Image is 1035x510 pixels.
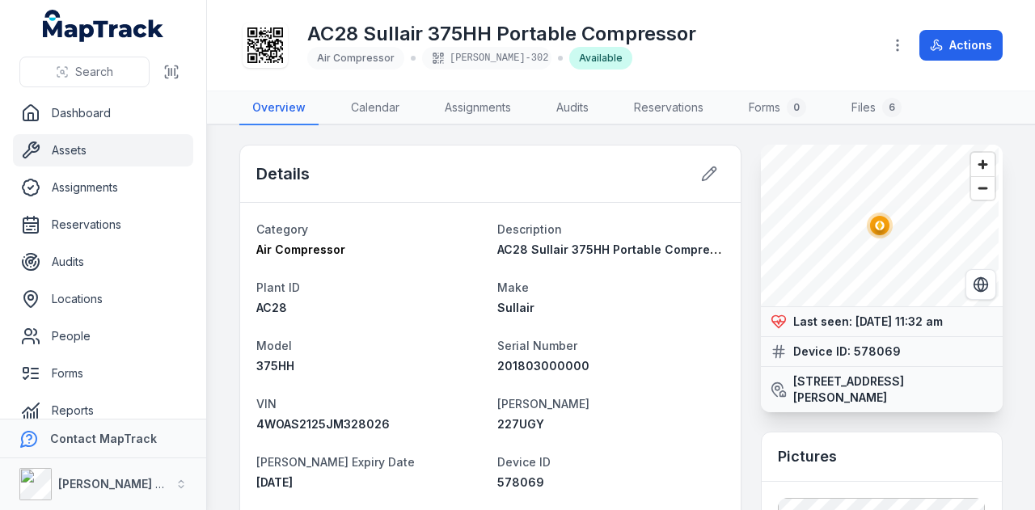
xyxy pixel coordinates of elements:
button: Zoom out [971,176,995,200]
button: Zoom in [971,153,995,176]
a: MapTrack [43,10,164,42]
span: 201803000000 [497,359,589,373]
span: Sullair [497,301,534,314]
span: Air Compressor [317,52,395,64]
h3: Pictures [778,445,837,468]
span: [PERSON_NAME] Expiry Date [256,455,415,469]
div: Available [569,47,632,70]
span: Serial Number [497,339,577,352]
a: Reservations [621,91,716,125]
h1: AC28 Sullair 375HH Portable Compressor [307,21,696,47]
span: 375HH [256,359,294,373]
strong: Device ID: [793,344,851,360]
div: [PERSON_NAME]-302 [422,47,551,70]
a: Audits [13,246,193,278]
a: Forms [13,357,193,390]
span: Make [497,280,529,294]
strong: [STREET_ADDRESS][PERSON_NAME] [793,373,993,406]
div: 0 [787,98,806,117]
time: 29/07/2026, 10:00:00 am [256,475,293,489]
a: People [13,320,193,352]
button: Switch to Satellite View [965,269,996,300]
span: VIN [256,397,277,411]
span: Category [256,222,308,236]
a: Files6 [839,91,915,125]
span: Search [75,64,113,80]
span: AC28 Sullair 375HH Portable Compressor [497,242,735,256]
a: Dashboard [13,97,193,129]
strong: Last seen: [793,314,852,330]
a: Reports [13,394,193,427]
a: Assignments [13,171,193,204]
a: Overview [239,91,319,125]
span: [DATE] 11:32 am [855,314,943,328]
a: Locations [13,283,193,315]
a: Assignments [432,91,524,125]
div: 6 [882,98,902,117]
span: 227UGY [497,417,544,431]
span: Device ID [497,455,551,469]
a: Calendar [338,91,412,125]
span: Description [497,222,562,236]
span: Air Compressor [256,242,345,256]
a: Audits [543,91,602,125]
span: [DATE] [256,475,293,489]
h2: Details [256,162,310,185]
strong: [PERSON_NAME] Group [58,477,191,491]
span: Model [256,339,292,352]
span: 4WOAS2125JM328026 [256,417,390,431]
span: [PERSON_NAME] [497,397,589,411]
span: Plant ID [256,280,300,294]
strong: Contact MapTrack [50,432,157,445]
time: 04/09/2025, 11:32:38 am [855,314,943,328]
button: Actions [919,30,1003,61]
canvas: Map [761,145,999,306]
a: Forms0 [736,91,819,125]
span: AC28 [256,301,287,314]
strong: 578069 [854,344,901,360]
button: Search [19,57,150,87]
a: Reservations [13,209,193,241]
a: Assets [13,134,193,166]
